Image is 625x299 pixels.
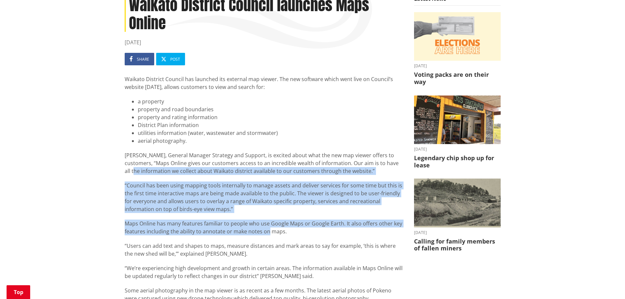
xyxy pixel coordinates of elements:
[125,75,404,91] p: Waikato District Council has launched its external map viewer. The new software which went live o...
[125,242,404,258] p: “Users can add text and shapes to maps, measure distances and mark areas to say for example, ‘thi...
[138,113,404,121] li: property and rating information
[414,179,501,252] a: A black-and-white historic photograph shows a hillside with trees, small buildings, and cylindric...
[414,179,501,227] img: Glen Afton Mine 1939
[414,155,501,169] h3: Legendary chip shop up for lease
[125,264,404,280] p: “We’re experiencing high development and growth in certain areas. The information available in Ma...
[414,96,501,169] a: Outdoor takeaway stand with chalkboard menus listing various foods, like burgers and chips. A fri...
[138,129,404,137] li: utilities information (water, wastewater and stormwater)
[156,53,185,65] a: Post
[137,56,149,62] span: Share
[138,121,404,129] li: District Plan information
[138,97,404,105] li: a property
[170,56,180,62] span: Post
[138,105,404,113] li: property and road boundaries
[414,64,501,68] time: [DATE]
[138,137,404,145] li: aerial photography.
[125,53,154,65] a: Share
[414,238,501,252] h3: Calling for family members of fallen miners
[125,182,404,213] p: “Council has been using mapping tools internally to manage assets and deliver services for some t...
[595,271,618,295] iframe: Messenger Launcher
[414,12,501,86] a: [DATE] Voting packs are on their way
[414,12,501,61] img: Elections are here
[414,71,501,85] h3: Voting packs are on their way
[125,220,404,235] p: Maps Online has many features familiar to people who use Google Maps or Google Earth. It also off...
[7,285,30,299] a: Top
[414,231,501,235] time: [DATE]
[414,147,501,151] time: [DATE]
[414,96,501,144] img: Jo's takeaways, Papahua Reserve, Raglan
[125,151,404,175] p: [PERSON_NAME], General Manager Strategy and Support, is excited about what the new map viewer off...
[125,38,404,46] time: [DATE]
